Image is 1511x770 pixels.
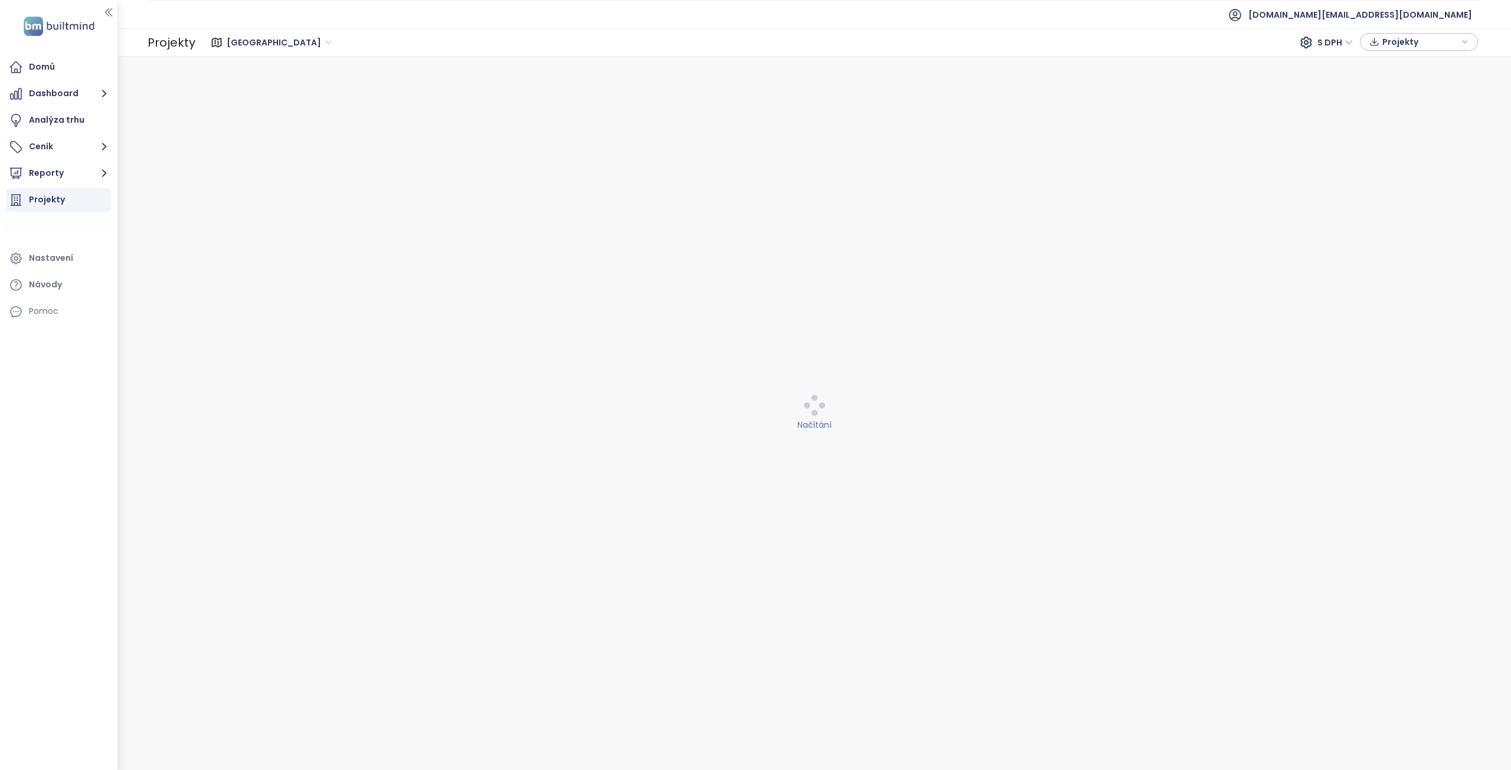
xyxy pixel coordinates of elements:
div: Domů [29,60,55,74]
img: logo [20,14,98,38]
a: Projekty [6,188,112,212]
div: Návody [29,277,62,292]
a: Nastavení [6,247,112,270]
div: Nastavení [29,251,73,266]
span: [DOMAIN_NAME][EMAIL_ADDRESS][DOMAIN_NAME] [1248,1,1472,29]
span: Projekty [1382,33,1458,51]
button: Reporty [6,162,112,185]
a: Analýza trhu [6,109,112,132]
a: Domů [6,55,112,79]
div: Projekty [148,31,195,54]
span: Praha [227,34,332,51]
div: button [1366,33,1471,51]
a: Návody [6,273,112,297]
div: Pomoc [29,304,58,319]
div: Pomoc [6,300,112,323]
div: Projekty [29,192,65,207]
button: Dashboard [6,82,112,106]
span: S DPH [1317,34,1353,51]
div: Načítání [126,418,1504,431]
div: Analýza trhu [29,113,84,127]
button: Ceník [6,135,112,159]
